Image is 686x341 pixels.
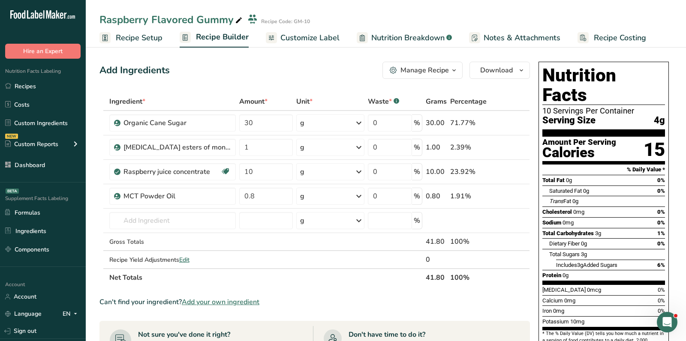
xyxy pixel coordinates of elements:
[357,28,452,48] a: Nutrition Breakdown
[480,65,513,75] span: Download
[300,142,304,153] div: g
[63,309,81,319] div: EN
[108,268,424,286] th: Net Totals
[400,65,449,75] div: Manage Recipe
[5,140,58,149] div: Custom Reports
[469,62,530,79] button: Download
[542,107,665,115] div: 10 Servings Per Container
[179,256,190,264] span: Edit
[542,272,561,278] span: Protein
[450,191,489,201] div: 1.91%
[239,96,268,107] span: Amount
[542,165,665,175] section: % Daily Value *
[657,230,665,236] span: 1%
[587,287,601,293] span: 0mcg
[426,191,447,201] div: 0.80
[657,188,665,194] span: 0%
[426,96,447,107] span: Grams
[426,254,447,265] div: 0
[654,115,665,126] span: 4g
[657,240,665,247] span: 0%
[371,32,445,44] span: Nutrition Breakdown
[426,142,447,153] div: 1.00
[426,118,447,128] div: 30.00
[542,177,565,183] span: Total Fat
[280,32,340,44] span: Customize Label
[549,198,571,204] span: Fat
[657,177,665,183] span: 0%
[578,28,646,48] a: Recipe Costing
[182,297,259,307] span: Add your own ingredient
[180,27,249,48] a: Recipe Builder
[542,318,569,325] span: Potassium
[549,188,582,194] span: Saturated Fat
[542,147,616,159] div: Calories
[296,96,313,107] span: Unit
[196,31,249,43] span: Recipe Builder
[123,142,231,153] div: [MEDICAL_DATA] esters of mono- and diglycerides of fatty acids (E472c)
[300,167,304,177] div: g
[573,209,584,215] span: 0mg
[542,115,596,126] span: Serving Size
[109,96,145,107] span: Ingredient
[424,268,448,286] th: 41.80
[595,230,601,236] span: 3g
[450,118,489,128] div: 71.77%
[469,28,560,48] a: Notes & Attachments
[572,198,578,204] span: 0g
[109,212,236,229] input: Add Ingredient
[484,32,560,44] span: Notes & Attachments
[123,167,220,177] div: Raspberry juice concentrate
[553,308,564,314] span: 0mg
[300,191,304,201] div: g
[450,167,489,177] div: 23.92%
[657,209,665,215] span: 0%
[123,118,231,128] div: Organic Cane Sugar
[542,230,594,236] span: Total Carbohydrates
[116,32,162,44] span: Recipe Setup
[644,138,665,161] div: 15
[266,28,340,48] a: Customize Label
[583,188,589,194] span: 0g
[549,198,563,204] i: Trans
[658,287,665,293] span: 0%
[109,237,236,246] div: Gross Totals
[542,308,552,314] span: Iron
[426,167,447,177] div: 10.00
[450,236,489,247] div: 100%
[563,272,569,278] span: 0g
[99,63,170,78] div: Add Ingredients
[657,312,677,332] iframe: Intercom live chat
[549,240,580,247] span: Dietary Fiber
[658,297,665,304] span: 0%
[6,188,19,194] div: BETA
[109,255,236,264] div: Recipe Yield Adjustments
[450,142,489,153] div: 2.39%
[5,306,42,321] a: Language
[542,219,561,226] span: Sodium
[300,215,304,226] div: g
[542,297,563,304] span: Calcium
[577,262,583,268] span: 3g
[549,251,580,257] span: Total Sugars
[5,134,18,139] div: NEW
[563,219,574,226] span: 0mg
[448,268,491,286] th: 100%
[5,44,81,59] button: Hire an Expert
[657,262,665,268] span: 6%
[556,262,617,268] span: Includes Added Sugars
[382,62,463,79] button: Manage Recipe
[542,138,616,147] div: Amount Per Serving
[564,297,575,304] span: 0mg
[99,28,162,48] a: Recipe Setup
[99,297,530,307] div: Can't find your ingredient?
[542,209,572,215] span: Cholesterol
[450,96,487,107] span: Percentage
[658,308,665,314] span: 0%
[426,236,447,247] div: 41.80
[99,12,244,27] div: Raspberry Flavored Gummy
[300,118,304,128] div: g
[581,240,587,247] span: 0g
[123,191,231,201] div: MCT Powder Oil
[261,18,310,25] div: Recipe Code: GM-10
